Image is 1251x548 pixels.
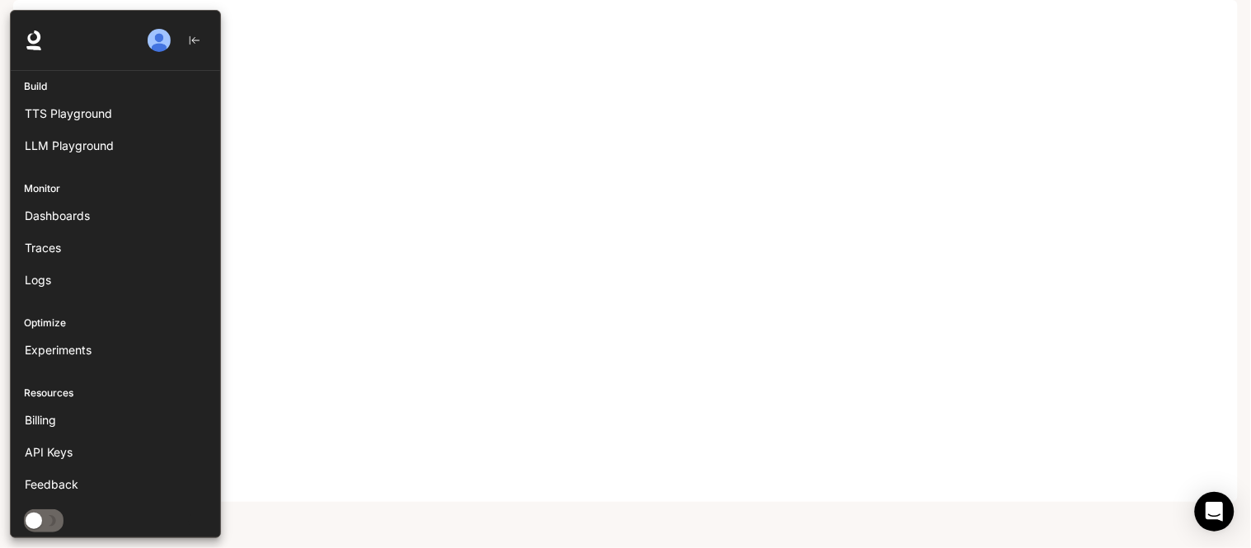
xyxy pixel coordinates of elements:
[17,335,214,364] a: Experiments
[17,265,214,294] a: Logs
[17,405,214,434] a: Billing
[1195,492,1235,532] div: Open Intercom Messenger
[17,131,214,160] a: LLM Playground
[17,99,214,128] a: TTS Playground
[25,207,90,224] span: Dashboards
[17,201,214,230] a: Dashboards
[11,79,220,94] p: Build
[25,411,56,429] span: Billing
[143,24,176,57] button: User avatar
[17,233,214,262] a: Traces
[25,443,73,461] span: API Keys
[25,271,51,288] span: Logs
[11,386,220,400] p: Resources
[25,475,78,493] span: Feedback
[26,511,42,529] span: Dark mode toggle
[25,341,92,358] span: Experiments
[17,438,214,466] a: API Keys
[148,29,171,52] img: User avatar
[11,316,220,330] p: Optimize
[170,504,207,537] button: Close drawer
[17,470,214,499] a: Feedback
[25,137,114,154] span: LLM Playground
[25,239,61,256] span: Traces
[11,181,220,196] p: Monitor
[25,105,112,122] span: TTS Playground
